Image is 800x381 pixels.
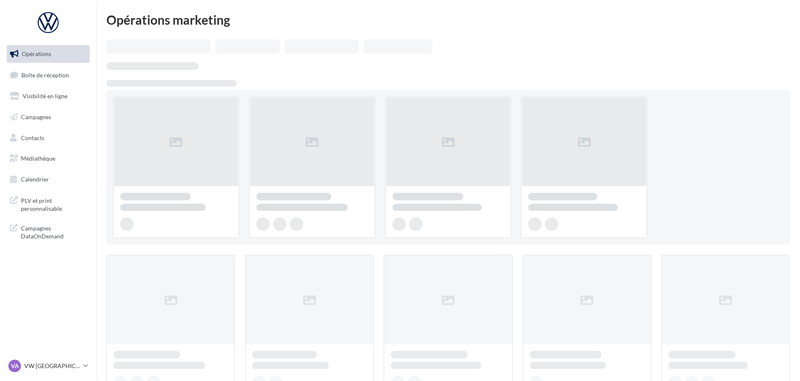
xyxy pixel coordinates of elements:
a: PLV et print personnalisable [5,192,91,216]
a: Campagnes DataOnDemand [5,219,91,244]
a: Contacts [5,129,91,147]
span: Médiathèque [21,155,55,162]
a: VA VW [GEOGRAPHIC_DATA] [7,358,90,374]
div: Opérations marketing [106,13,790,26]
span: VA [11,362,19,370]
span: Visibilité en ligne [23,92,67,100]
span: Boîte de réception [21,71,69,78]
span: Campagnes DataOnDemand [21,222,86,240]
a: Médiathèque [5,150,91,167]
a: Visibilité en ligne [5,87,91,105]
span: Campagnes [21,113,51,120]
span: Opérations [22,50,51,57]
p: VW [GEOGRAPHIC_DATA] [24,362,80,370]
a: Calendrier [5,171,91,188]
a: Opérations [5,45,91,63]
a: Campagnes [5,108,91,126]
span: Contacts [21,134,44,141]
span: PLV et print personnalisable [21,195,86,213]
a: Boîte de réception [5,66,91,84]
span: Calendrier [21,176,49,183]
